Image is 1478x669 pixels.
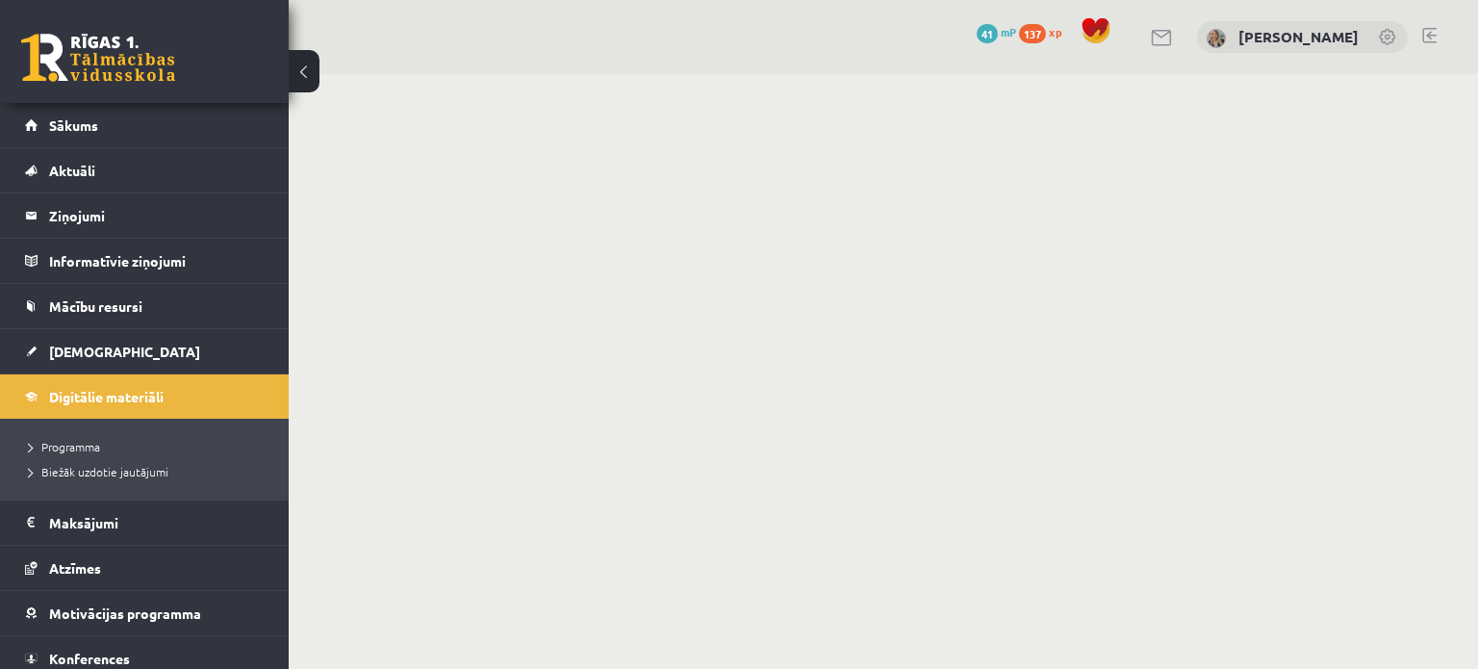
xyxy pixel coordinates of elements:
[25,591,265,635] a: Motivācijas programma
[25,193,265,238] a: Ziņojumi
[1019,24,1046,43] span: 137
[1207,29,1226,48] img: Sanita Bērziņa
[49,343,200,360] span: [DEMOGRAPHIC_DATA]
[1049,24,1061,39] span: xp
[25,284,265,328] a: Mācību resursi
[29,438,269,455] a: Programma
[21,34,175,82] a: Rīgas 1. Tālmācības vidusskola
[977,24,1016,39] a: 41 mP
[49,388,164,405] span: Digitālie materiāli
[25,374,265,419] a: Digitālie materiāli
[49,605,201,622] span: Motivācijas programma
[25,546,265,590] a: Atzīmes
[49,239,265,283] legend: Informatīvie ziņojumi
[29,463,269,480] a: Biežāk uzdotie jautājumi
[977,24,998,43] span: 41
[25,239,265,283] a: Informatīvie ziņojumi
[49,650,130,667] span: Konferences
[1238,27,1359,46] a: [PERSON_NAME]
[25,103,265,147] a: Sākums
[29,439,100,454] span: Programma
[1001,24,1016,39] span: mP
[25,501,265,545] a: Maksājumi
[49,162,95,179] span: Aktuāli
[25,148,265,193] a: Aktuāli
[25,329,265,373] a: [DEMOGRAPHIC_DATA]
[49,559,101,577] span: Atzīmes
[49,297,142,315] span: Mācību resursi
[49,501,265,545] legend: Maksājumi
[1019,24,1071,39] a: 137 xp
[49,193,265,238] legend: Ziņojumi
[29,464,168,479] span: Biežāk uzdotie jautājumi
[49,116,98,134] span: Sākums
